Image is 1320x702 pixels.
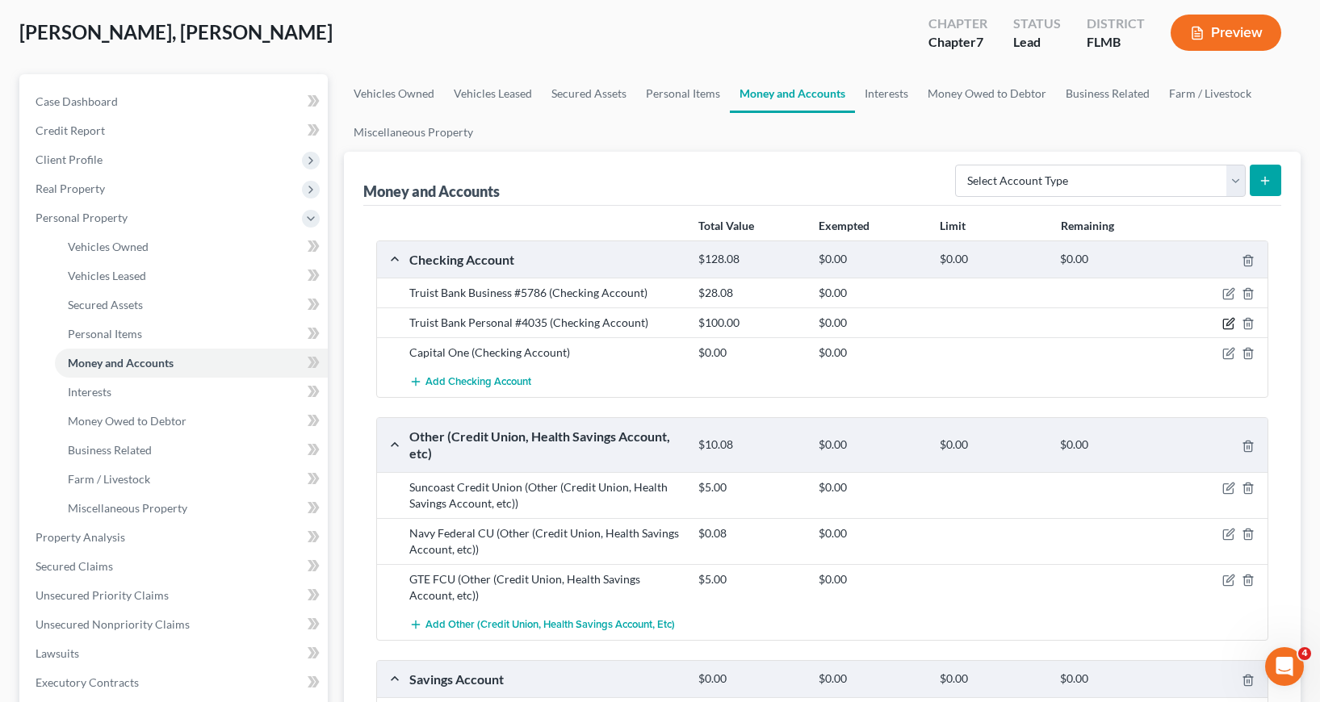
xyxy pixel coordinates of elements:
[68,327,142,341] span: Personal Items
[401,285,690,301] div: Truist Bank Business #5786 (Checking Account)
[932,252,1052,267] div: $0.00
[36,94,118,108] span: Case Dashboard
[55,407,328,436] a: Money Owed to Debtor
[55,320,328,349] a: Personal Items
[363,182,500,201] div: Money and Accounts
[55,349,328,378] a: Money and Accounts
[1171,15,1281,51] button: Preview
[1013,15,1061,33] div: Status
[918,74,1056,113] a: Money Owed to Debtor
[690,571,811,587] div: $5.00
[425,618,675,631] span: Add Other (Credit Union, Health Savings Account, etc)
[401,479,690,512] div: Suncoast Credit Union (Other (Credit Union, Health Savings Account, etc))
[1052,252,1172,267] div: $0.00
[36,182,105,195] span: Real Property
[36,646,79,660] span: Lawsuits
[36,153,103,166] span: Client Profile
[811,285,931,301] div: $0.00
[811,671,931,687] div: $0.00
[36,559,113,573] span: Secured Claims
[690,479,811,495] div: $5.00
[55,290,328,320] a: Secured Assets
[811,525,931,541] div: $0.00
[36,588,169,602] span: Unsecured Priority Claims
[819,219,870,232] strong: Exempted
[23,523,328,552] a: Property Analysis
[36,211,128,224] span: Personal Property
[23,581,328,610] a: Unsecured Priority Claims
[855,74,918,113] a: Interests
[23,552,328,581] a: Secured Claims
[811,571,931,587] div: $0.00
[542,74,636,113] a: Secured Assets
[68,414,186,428] span: Money Owed to Debtor
[1298,647,1311,660] span: 4
[730,74,855,113] a: Money and Accounts
[690,285,811,301] div: $28.08
[811,479,931,495] div: $0.00
[55,436,328,465] a: Business Related
[932,437,1052,453] div: $0.00
[1265,647,1304,686] iframe: Intercom live chat
[1052,437,1172,453] div: $0.00
[811,315,931,331] div: $0.00
[23,610,328,639] a: Unsecured Nonpriority Claims
[344,113,483,152] a: Miscellaneous Property
[68,443,152,457] span: Business Related
[409,367,531,397] button: Add Checking Account
[636,74,730,113] a: Personal Items
[690,671,811,687] div: $0.00
[68,356,174,370] span: Money and Accounts
[932,671,1052,687] div: $0.00
[928,33,987,52] div: Chapter
[55,494,328,523] a: Miscellaneous Property
[23,639,328,668] a: Lawsuits
[690,345,811,361] div: $0.00
[409,610,675,640] button: Add Other (Credit Union, Health Savings Account, etc)
[55,261,328,290] a: Vehicles Leased
[976,34,983,49] span: 7
[401,571,690,604] div: GTE FCU (Other (Credit Union, Health Savings Account, etc))
[690,252,811,267] div: $128.08
[698,219,754,232] strong: Total Value
[928,15,987,33] div: Chapter
[68,472,150,486] span: Farm / Livestock
[811,345,931,361] div: $0.00
[401,428,690,462] div: Other (Credit Union, Health Savings Account, etc)
[19,20,333,44] span: [PERSON_NAME], [PERSON_NAME]
[401,525,690,558] div: Navy Federal CU (Other (Credit Union, Health Savings Account, etc))
[1013,33,1061,52] div: Lead
[68,501,187,515] span: Miscellaneous Property
[1056,74,1159,113] a: Business Related
[1052,671,1172,687] div: $0.00
[68,385,111,399] span: Interests
[401,671,690,687] div: Savings Account
[55,465,328,494] a: Farm / Livestock
[811,252,931,267] div: $0.00
[55,232,328,261] a: Vehicles Owned
[690,315,811,331] div: $100.00
[690,437,811,453] div: $10.08
[425,376,531,389] span: Add Checking Account
[55,378,328,407] a: Interests
[1087,33,1145,52] div: FLMB
[36,530,125,544] span: Property Analysis
[401,251,690,268] div: Checking Account
[401,345,690,361] div: Capital One (Checking Account)
[68,240,149,253] span: Vehicles Owned
[36,123,105,137] span: Credit Report
[36,617,190,631] span: Unsecured Nonpriority Claims
[811,437,931,453] div: $0.00
[1159,74,1261,113] a: Farm / Livestock
[68,269,146,282] span: Vehicles Leased
[344,74,444,113] a: Vehicles Owned
[1061,219,1114,232] strong: Remaining
[23,116,328,145] a: Credit Report
[401,315,690,331] div: Truist Bank Personal #4035 (Checking Account)
[36,675,139,689] span: Executory Contracts
[68,298,143,311] span: Secured Assets
[1087,15,1145,33] div: District
[23,87,328,116] a: Case Dashboard
[940,219,966,232] strong: Limit
[444,74,542,113] a: Vehicles Leased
